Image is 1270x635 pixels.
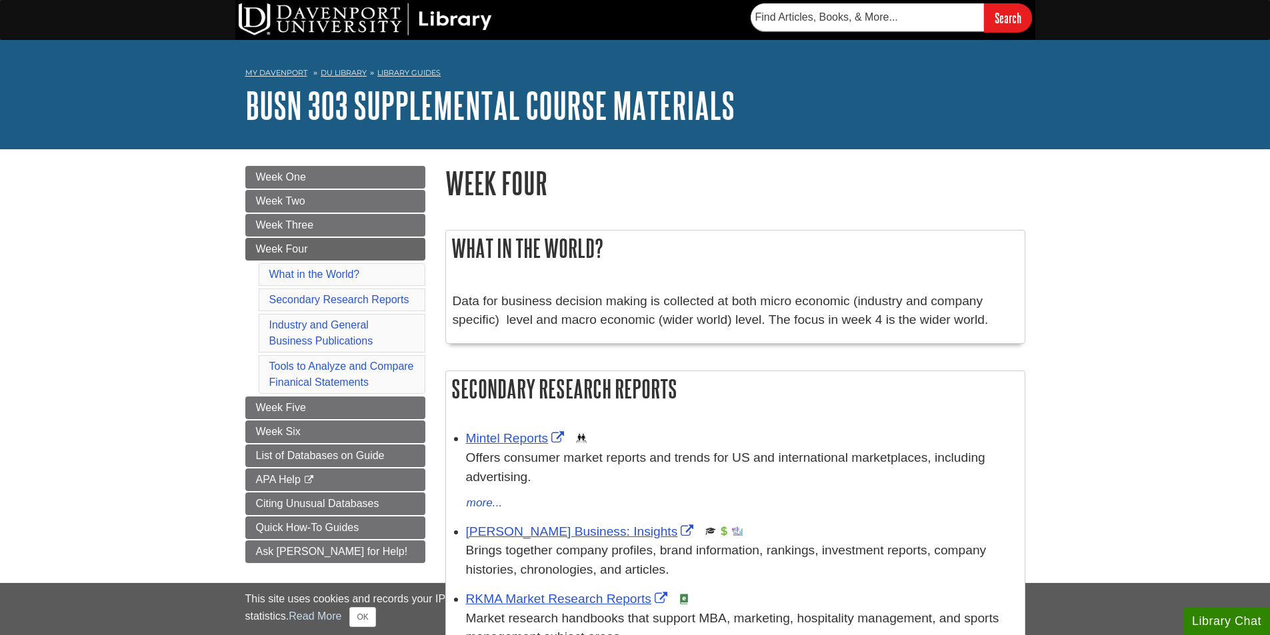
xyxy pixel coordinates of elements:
[256,195,305,207] span: Week Two
[1183,608,1270,635] button: Library Chat
[245,444,425,467] a: List of Databases on Guide
[751,3,1032,32] form: Searches DU Library's articles, books, and more
[239,3,492,35] img: DU Library
[256,498,379,509] span: Citing Unusual Databases
[466,541,1018,580] p: Brings together company profiles, brand information, rankings, investment reports, company histor...
[466,448,1018,487] p: Offers consumer market reports and trends for US and international marketplaces, including advert...
[466,494,503,512] button: more...
[349,607,375,627] button: Close
[245,591,1025,627] div: This site uses cookies and records your IP address for usage statistics. Additionally, we use Goo...
[245,190,425,213] a: Week Two
[576,433,587,444] img: Demographics
[245,85,735,126] a: BUSN 303 Supplemental Course Materials
[256,474,301,485] span: APA Help
[245,492,425,515] a: Citing Unusual Databases
[269,319,373,346] a: Industry and General Business Publications
[446,231,1025,266] h2: What in the World?
[245,64,1025,85] nav: breadcrumb
[719,526,729,536] img: Financial Report
[453,292,1018,330] p: Data for business decision making is collected at both micro economic (industry and company speci...
[446,371,1025,406] h2: Secondary Research Reports
[679,594,689,604] img: e-Book
[245,214,425,237] a: Week Three
[269,269,360,280] a: What in the World?
[245,396,425,419] a: Week Five
[466,592,671,606] a: Link opens in new window
[751,3,984,31] input: Find Articles, Books, & More...
[256,546,408,557] span: Ask [PERSON_NAME] for Help!
[256,243,308,255] span: Week Four
[245,420,425,443] a: Week Six
[466,524,697,538] a: Link opens in new window
[269,294,409,305] a: Secondary Research Reports
[984,3,1032,32] input: Search
[256,426,301,437] span: Week Six
[245,238,425,261] a: Week Four
[245,67,307,79] a: My Davenport
[256,402,306,413] span: Week Five
[245,516,425,539] a: Quick How-To Guides
[256,522,359,533] span: Quick How-To Guides
[732,526,743,536] img: Industry Report
[256,450,385,461] span: List of Databases on Guide
[256,219,314,231] span: Week Three
[245,540,425,563] a: Ask [PERSON_NAME] for Help!
[256,171,306,183] span: Week One
[269,360,414,388] a: Tools to Analyze and Compare Finanical Statements
[245,166,425,189] a: Week One
[466,431,568,445] a: Link opens in new window
[445,166,1025,200] h1: Week Four
[303,476,315,484] i: This link opens in a new window
[245,166,425,563] div: Guide Page Menu
[705,526,716,536] img: Scholarly or Peer Reviewed
[321,68,367,77] a: DU Library
[377,68,441,77] a: Library Guides
[245,468,425,491] a: APA Help
[289,610,341,622] a: Read More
